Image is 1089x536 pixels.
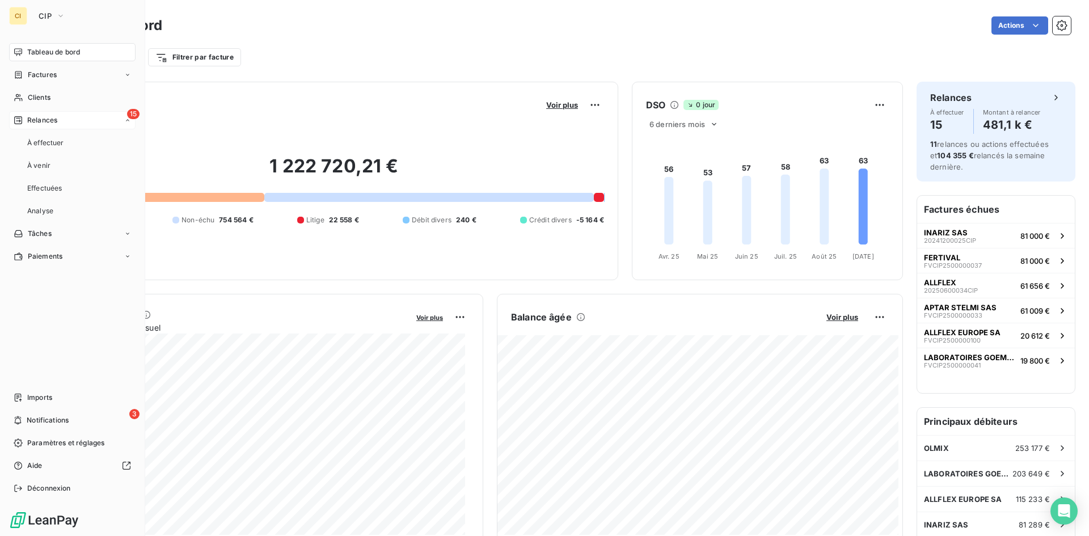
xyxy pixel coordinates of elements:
span: INARIZ SAS [924,520,969,529]
span: -5 164 € [576,215,604,225]
tspan: Avr. 25 [659,252,679,260]
span: Effectuées [27,183,62,193]
div: CI [9,7,27,25]
span: Clients [28,92,50,103]
div: Open Intercom Messenger [1050,497,1078,525]
button: Voir plus [413,312,446,322]
span: 81 000 € [1020,231,1050,240]
span: APTAR STELMI SAS [924,303,997,312]
span: À effectuer [27,138,64,148]
span: À effectuer [930,109,964,116]
span: Aide [27,461,43,471]
span: 0 jour [683,100,719,110]
button: ALLFLEX EUROPE SAFVCIP250000010020 612 € [917,323,1075,348]
span: Tâches [28,229,52,239]
span: INARIZ SAS [924,228,968,237]
span: 20241200025CIP [924,237,976,244]
span: Chiffre d'affaires mensuel [64,322,408,334]
button: APTAR STELMI SASFVCIP250000003361 009 € [917,298,1075,323]
span: À venir [27,161,50,171]
tspan: Mai 25 [697,252,718,260]
span: FVCIP2500000033 [924,312,982,319]
span: 754 564 € [219,215,253,225]
span: 240 € [456,215,476,225]
img: Logo LeanPay [9,511,79,529]
span: Débit divers [412,215,451,225]
h6: DSO [646,98,665,112]
tspan: Août 25 [812,252,837,260]
h2: 1 222 720,21 € [64,155,604,189]
span: FVCIP2500000100 [924,337,981,344]
span: 61 656 € [1020,281,1050,290]
button: Voir plus [543,100,581,110]
span: Factures [28,70,57,80]
span: LABORATOIRES GOEMAR [924,469,1012,478]
button: Voir plus [823,312,862,322]
span: 3 [129,409,140,419]
span: Non-échu [181,215,214,225]
button: FERTIVALFVCIP250000003781 000 € [917,248,1075,273]
span: Analyse [27,206,53,216]
span: Relances [27,115,57,125]
span: Voir plus [546,100,578,109]
span: Paramètres et réglages [27,438,104,448]
span: Crédit divers [529,215,572,225]
span: ALLFLEX EUROPE SA [924,328,1001,337]
button: ALLFLEX20250600034CIP61 656 € [917,273,1075,298]
span: Paiements [28,251,62,261]
span: LABORATOIRES GOEMAR [924,353,1016,362]
tspan: Juin 25 [735,252,758,260]
button: Actions [991,16,1048,35]
a: Aide [9,457,136,475]
h4: 15 [930,116,964,134]
h4: 481,1 k € [983,116,1041,134]
span: 15 [127,109,140,119]
span: Déconnexion [27,483,71,493]
span: Voir plus [826,313,858,322]
span: CIP [39,11,52,20]
tspan: [DATE] [852,252,874,260]
span: OLMIX [924,444,949,453]
span: 22 558 € [329,215,359,225]
button: INARIZ SAS20241200025CIP81 000 € [917,223,1075,248]
span: 61 009 € [1020,306,1050,315]
span: 203 649 € [1012,469,1050,478]
span: 104 355 € [937,151,973,160]
button: Filtrer par facture [148,48,241,66]
span: 81 000 € [1020,256,1050,265]
span: relances ou actions effectuées et relancés la semaine dernière. [930,140,1049,171]
span: ALLFLEX EUROPE SA [924,495,1002,504]
span: FVCIP2500000037 [924,262,982,269]
span: Notifications [27,415,69,425]
tspan: Juil. 25 [774,252,797,260]
span: 19 800 € [1020,356,1050,365]
span: Montant à relancer [983,109,1041,116]
span: FERTIVAL [924,253,960,262]
button: LABORATOIRES GOEMARFVCIP250000004119 800 € [917,348,1075,373]
span: 20250600034CIP [924,287,978,294]
span: Voir plus [416,314,443,322]
h6: Balance âgée [511,310,572,324]
span: 115 233 € [1016,495,1050,504]
span: 6 derniers mois [649,120,705,129]
span: FVCIP2500000041 [924,362,981,369]
span: 11 [930,140,937,149]
h6: Relances [930,91,972,104]
span: ALLFLEX [924,278,956,287]
span: Tableau de bord [27,47,80,57]
span: Litige [306,215,324,225]
span: Imports [27,392,52,403]
span: 253 177 € [1015,444,1050,453]
span: 20 612 € [1020,331,1050,340]
h6: Factures échues [917,196,1075,223]
h6: Principaux débiteurs [917,408,1075,435]
span: 81 289 € [1019,520,1050,529]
